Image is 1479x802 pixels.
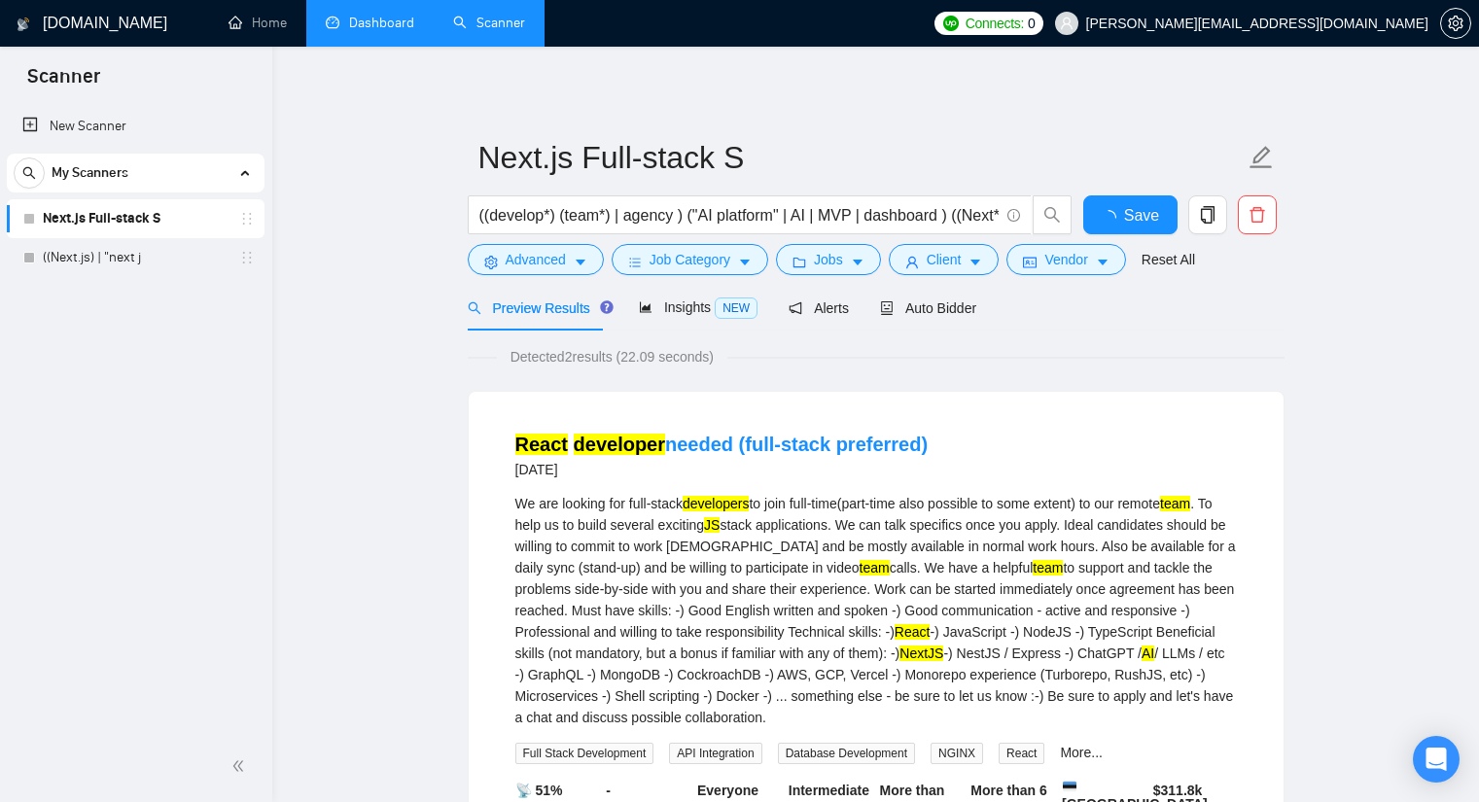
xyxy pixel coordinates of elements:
mark: team [860,560,890,575]
span: caret-down [738,255,752,269]
img: 🇪🇪 [1063,780,1076,793]
button: folderJobscaret-down [776,244,881,275]
div: Tooltip anchor [598,298,616,316]
a: Reset All [1142,249,1195,270]
span: bars [628,255,642,269]
button: search [14,157,45,189]
mark: React [515,434,568,455]
span: Database Development [778,743,915,764]
button: barsJob Categorycaret-down [612,244,768,275]
a: homeHome [229,15,287,31]
div: We are looking for full-stack to join full-time(part-time also possible to some extent) to our re... [515,493,1237,728]
span: React [999,743,1044,764]
mark: NextJS [899,645,943,661]
span: NEW [715,297,757,319]
span: My Scanners [52,154,128,192]
span: Alerts [789,300,849,316]
a: New Scanner [22,107,249,146]
span: copy [1189,206,1226,224]
span: idcard [1023,255,1037,269]
a: React developerneeded (full-stack preferred) [515,434,929,455]
span: edit [1249,145,1274,170]
button: delete [1238,195,1277,234]
button: userClientcaret-down [889,244,1000,275]
button: settingAdvancedcaret-down [468,244,604,275]
span: user [1060,17,1074,30]
span: Vendor [1044,249,1087,270]
b: - [606,783,611,798]
span: NGINX [931,743,983,764]
a: ((Next.js) | "next j [43,238,228,277]
mark: developers [683,496,750,511]
mark: AI [1142,645,1154,661]
button: idcardVendorcaret-down [1006,244,1125,275]
span: Connects: [966,13,1024,34]
img: logo [17,9,30,40]
a: More... [1060,745,1103,760]
mark: team [1033,560,1063,575]
mark: JS [704,517,720,533]
span: holder [239,211,255,227]
a: Next.js Full-stack S [43,199,228,238]
span: Save [1124,203,1159,227]
button: Save [1083,195,1178,234]
b: Everyone [697,783,758,798]
li: My Scanners [7,154,264,277]
span: Scanner [12,62,116,103]
b: 📡 51% [515,783,563,798]
input: Search Freelance Jobs... [479,203,999,227]
span: double-left [231,756,251,776]
span: search [468,301,481,315]
a: dashboardDashboard [326,15,414,31]
span: 0 [1028,13,1036,34]
mark: developer [574,434,665,455]
span: notification [789,301,802,315]
span: delete [1239,206,1276,224]
span: Full Stack Development [515,743,654,764]
a: searchScanner [453,15,525,31]
span: folder [792,255,806,269]
span: Advanced [506,249,566,270]
input: Scanner name... [478,133,1245,182]
span: Insights [639,299,757,315]
span: setting [1441,16,1470,31]
span: Preview Results [468,300,608,316]
span: caret-down [574,255,587,269]
span: Job Category [650,249,730,270]
span: info-circle [1007,209,1020,222]
span: loading [1101,210,1124,226]
img: upwork-logo.png [943,16,959,31]
span: caret-down [968,255,982,269]
span: user [905,255,919,269]
span: Detected 2 results (22.09 seconds) [497,346,727,367]
span: search [15,166,44,180]
a: setting [1440,16,1471,31]
button: setting [1440,8,1471,39]
div: Open Intercom Messenger [1413,736,1460,783]
span: API Integration [669,743,761,764]
b: $ 311.8k [1153,783,1203,798]
span: Jobs [814,249,843,270]
span: area-chart [639,300,652,314]
mark: React [895,624,931,640]
mark: team [1160,496,1190,511]
span: setting [484,255,498,269]
button: copy [1188,195,1227,234]
li: New Scanner [7,107,264,146]
span: caret-down [851,255,864,269]
span: caret-down [1096,255,1109,269]
span: search [1034,206,1071,224]
div: [DATE] [515,458,929,481]
span: Client [927,249,962,270]
span: holder [239,250,255,265]
span: robot [880,301,894,315]
b: Intermediate [789,783,869,798]
span: Auto Bidder [880,300,976,316]
button: search [1033,195,1072,234]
